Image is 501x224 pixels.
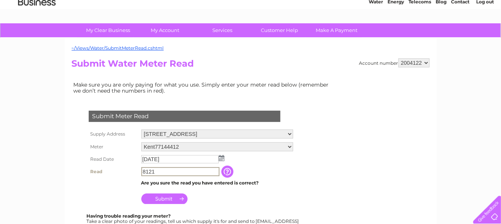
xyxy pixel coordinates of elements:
[139,178,295,188] td: Are you sure the read you have entered is correct?
[87,153,139,165] th: Read Date
[134,23,196,37] a: My Account
[248,23,310,37] a: Customer Help
[221,166,235,178] input: Information
[87,140,139,153] th: Meter
[89,111,280,122] div: Submit Meter Read
[87,128,139,140] th: Supply Address
[141,194,188,204] input: Submit
[87,165,139,178] th: Read
[191,23,253,37] a: Services
[409,32,431,38] a: Telecoms
[359,4,411,13] a: 0333 014 3131
[369,32,383,38] a: Water
[18,20,56,43] img: logo.png
[77,23,139,37] a: My Clear Business
[436,32,447,38] a: Blog
[359,58,430,67] div: Account number
[219,155,224,161] img: ...
[306,23,368,37] a: Make A Payment
[476,32,494,38] a: Log out
[72,58,430,73] h2: Submit Water Meter Read
[451,32,469,38] a: Contact
[87,213,171,219] b: Having trouble reading your meter?
[72,80,335,96] td: Make sure you are only paying for what you use. Simply enter your meter read below (remember we d...
[72,45,164,51] a: ~/Views/Water/SubmitMeterRead.cshtml
[387,32,404,38] a: Energy
[73,4,428,37] div: Clear Business is a trading name of Verastar Limited (registered in [GEOGRAPHIC_DATA] No. 3667643...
